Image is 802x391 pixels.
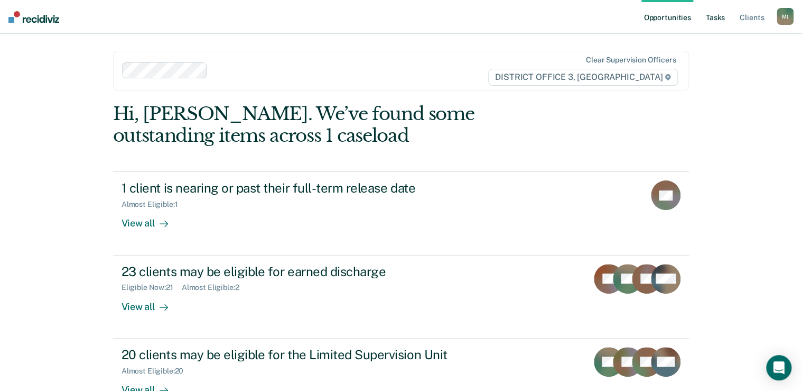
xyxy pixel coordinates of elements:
div: 1 client is nearing or past their full-term release date [122,180,492,196]
div: M ( [777,8,794,25]
div: View all [122,292,181,313]
div: Clear supervision officers [586,56,676,65]
div: Almost Eligible : 1 [122,200,186,209]
div: Almost Eligible : 2 [182,283,248,292]
div: Hi, [PERSON_NAME]. We’ve found some outstanding items across 1 caseload [113,103,574,147]
button: M( [777,8,794,25]
div: 23 clients may be eligible for earned discharge [122,264,492,279]
div: Open Intercom Messenger [766,355,791,380]
span: DISTRICT OFFICE 3, [GEOGRAPHIC_DATA] [488,69,678,86]
img: Recidiviz [8,11,59,23]
div: Eligible Now : 21 [122,283,182,292]
a: 23 clients may be eligible for earned dischargeEligible Now:21Almost Eligible:2View all [113,256,689,339]
div: 20 clients may be eligible for the Limited Supervision Unit [122,347,492,362]
a: 1 client is nearing or past their full-term release dateAlmost Eligible:1View all [113,171,689,255]
div: View all [122,209,181,230]
div: Almost Eligible : 20 [122,367,192,376]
